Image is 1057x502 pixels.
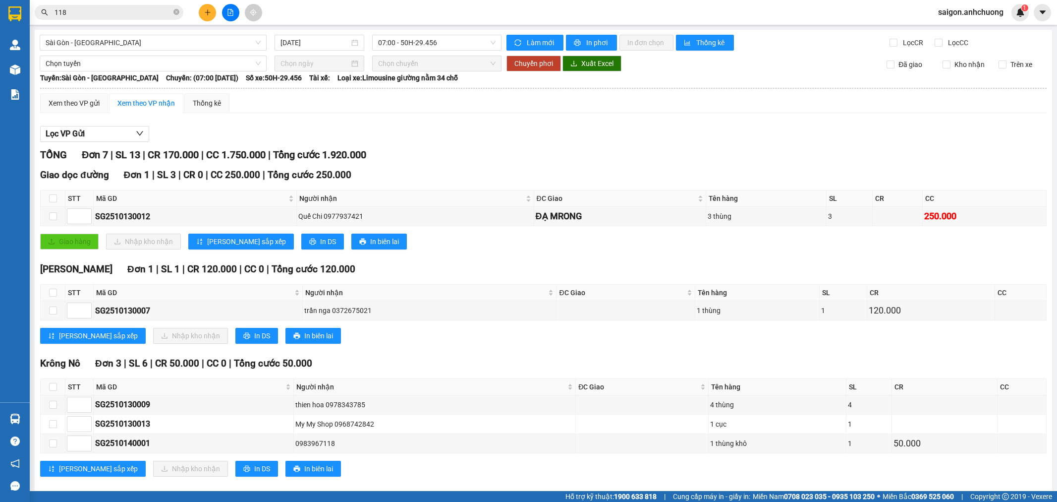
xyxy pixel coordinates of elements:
span: CC 1.500.000 [174,491,232,502]
span: bar-chart [684,39,692,47]
span: Cung cấp máy in - giấy in: [673,491,750,502]
span: Người nhận [296,381,565,392]
span: | [150,358,153,369]
span: printer [309,238,316,246]
button: printerIn biên lai [351,234,407,250]
span: down [136,129,144,137]
span: Tài xế: [309,72,330,83]
div: 1 [848,419,890,430]
span: | [263,169,265,181]
span: Chọn chuyến [378,56,495,71]
span: In DS [254,463,270,474]
span: | [961,491,963,502]
span: [PERSON_NAME] sắp xếp [59,463,138,474]
span: Hỗ trợ kỹ thuật: [565,491,657,502]
th: STT [65,190,94,207]
button: In đơn chọn [619,35,673,51]
div: 1 [821,305,866,316]
div: 3 thùng [708,211,825,222]
span: ĐC Giao [559,287,685,298]
span: Làm mới [527,37,556,48]
b: Tuyến: Sài Gòn - [GEOGRAPHIC_DATA] [40,74,159,82]
span: | [152,169,155,181]
span: | [142,491,145,502]
span: Lọc CR [899,37,925,48]
span: CC 250.000 [211,169,260,181]
span: | [664,491,666,502]
span: ⚪️ [877,495,880,499]
span: | [202,358,204,369]
span: close-circle [173,9,179,15]
div: Thống kê [193,98,221,109]
div: 1 thùng khô [710,438,844,449]
span: Xuất Excel [581,58,613,69]
th: SL [820,285,868,301]
button: sort-ascending[PERSON_NAME] sắp xếp [188,234,294,250]
button: aim [245,4,262,21]
span: Tổng cước 120.000 [272,263,355,275]
span: CR 170.000 [148,149,199,161]
button: downloadNhập kho nhận [153,328,228,344]
span: Người nhận [299,193,524,204]
div: SG2510140001 [95,437,292,449]
button: plus [199,4,216,21]
div: 4 [848,399,890,410]
div: Quế Chi 0977937421 [298,211,532,222]
th: Tên hàng [706,190,827,207]
span: SL 3 [157,169,176,181]
button: sort-ascending[PERSON_NAME] sắp xếp [40,328,146,344]
th: STT [65,285,94,301]
span: In biên lai [304,463,333,474]
span: printer [293,332,300,340]
div: Xem theo VP gửi [49,98,100,109]
img: warehouse-icon [10,414,20,424]
button: printerIn biên lai [285,328,341,344]
button: sort-ascending[PERSON_NAME] sắp xếp [40,461,146,477]
div: 1 thùng [697,305,818,316]
span: In DS [254,330,270,341]
button: printerIn DS [235,328,278,344]
span: SL 6 [129,358,148,369]
sup: 1 [1021,4,1028,11]
strong: 0369 525 060 [911,493,954,501]
span: | [169,491,172,502]
span: SL 13 [115,149,140,161]
strong: 1900 633 818 [614,493,657,501]
button: printerIn DS [301,234,344,250]
button: downloadXuất Excel [562,56,621,71]
span: sort-ascending [48,332,55,340]
th: Tên hàng [695,285,820,301]
span: ĐC Giao [537,193,696,204]
span: Lọc CC [944,37,970,48]
div: SG2510130012 [95,210,295,223]
span: Tổng cước 50.000 [234,358,312,369]
img: warehouse-icon [10,64,20,75]
span: In phơi [586,37,609,48]
td: SG2510130013 [94,415,294,434]
th: Tên hàng [709,379,846,395]
input: 14/10/2025 [280,37,349,48]
span: SL 3 [121,491,140,502]
span: Sài Gòn - Đam Rông [46,35,261,50]
span: | [206,169,208,181]
span: Đã giao [894,59,926,70]
div: thien hoa 0978343785 [295,399,574,410]
span: CR 0 [147,491,167,502]
span: | [124,358,126,369]
th: STT [65,379,94,395]
div: trần nga 0372675021 [304,305,555,316]
button: caret-down [1034,4,1051,21]
th: CR [867,285,995,301]
button: printerIn DS [235,461,278,477]
span: Mã GD [96,381,283,392]
span: | [267,263,269,275]
th: CC [923,190,1047,207]
th: CC [995,285,1047,301]
td: SG2510130009 [94,395,294,415]
span: Chọn tuyến [46,56,261,71]
span: Miền Bắc [883,491,954,502]
span: Loại xe: Limousine giường nằm 34 chỗ [337,72,458,83]
span: CR 0 [183,169,203,181]
th: CC [998,379,1047,395]
span: In biên lai [370,236,399,247]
